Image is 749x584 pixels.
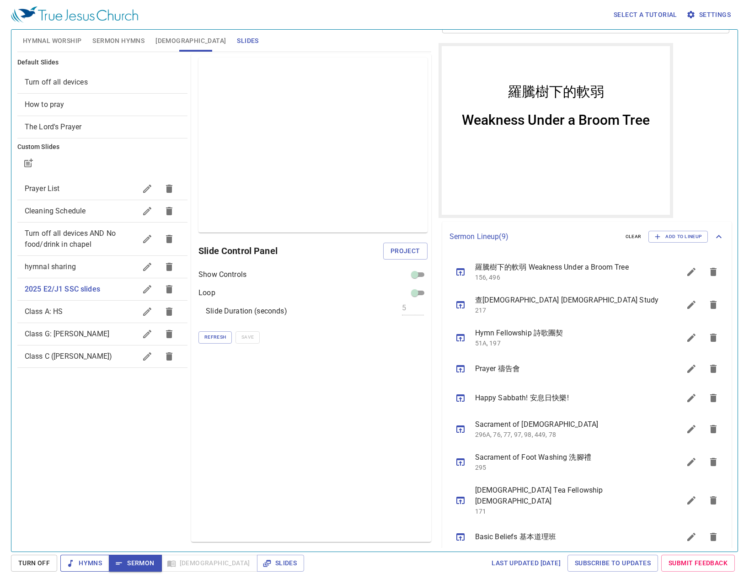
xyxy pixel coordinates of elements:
[391,245,420,257] span: Project
[109,555,161,572] button: Sermon
[198,269,246,280] p: Show Controls
[17,178,187,200] div: Prayer List
[567,555,658,572] a: Subscribe to Updates
[25,352,112,361] span: Class C (Wang)
[264,557,297,569] span: Slides
[475,339,659,348] p: 51A, 197
[17,223,187,255] div: Turn off all devices AND No food/drink in chapel
[439,43,673,218] iframe: from-child
[442,252,732,555] ul: sermon lineup list
[11,555,57,572] button: Turn Off
[92,35,144,47] span: Sermon Hymns
[60,555,109,572] button: Hymns
[685,6,734,23] button: Settings
[654,233,702,241] span: Add to Lineup
[17,301,187,323] div: Class A: HS
[688,9,731,21] span: Settings
[25,78,88,86] span: [object Object]
[155,35,226,47] span: [DEMOGRAPHIC_DATA]
[17,323,187,345] div: Class G: [PERSON_NAME]
[25,329,109,338] span: Class G: Elijah
[475,452,659,463] span: Sacrament of Foot Washing 洗腳禮
[475,485,659,507] span: [DEMOGRAPHIC_DATA] Tea Fellowship [DEMOGRAPHIC_DATA]
[575,557,651,569] span: Subscribe to Updates
[17,142,187,152] h6: Custom Slides
[237,35,258,47] span: Slides
[661,555,735,572] a: Submit Feedback
[475,463,659,472] p: 295
[25,100,64,109] span: [object Object]
[11,6,138,23] img: True Jesus Church
[257,555,304,572] button: Slides
[25,307,63,316] span: Class A: HS
[198,287,215,298] p: Loop
[442,222,732,252] div: Sermon Lineup(9)clearAdd to Lineup
[492,557,561,569] span: Last updated [DATE]
[475,328,659,339] span: Hymn Fellowship 詩歌團契
[475,393,659,403] span: Happy Sabbath! 安息日快樂!
[620,231,647,242] button: clear
[475,295,659,306] span: 查[DEMOGRAPHIC_DATA] [DEMOGRAPHIC_DATA] Study
[18,557,50,569] span: Turn Off
[17,345,187,367] div: Class C ([PERSON_NAME])
[488,555,564,572] a: Last updated [DATE]
[475,306,659,315] p: 217
[17,256,187,278] div: hymnal sharing
[449,231,618,242] p: Sermon Lineup ( 9 )
[204,333,226,341] span: Refresh
[206,306,287,317] p: Slide Duration (seconds)
[25,184,60,193] span: Prayer List
[25,207,86,215] span: Cleaning Schedule
[475,419,659,430] span: Sacrament of [DEMOGRAPHIC_DATA]
[475,531,659,542] span: Basic Beliefs 基本道理班
[198,244,383,258] h6: Slide Control Panel
[68,557,102,569] span: Hymns
[23,35,82,47] span: Hymnal Worship
[17,278,187,300] div: 2025 E2/J1 SSC slides
[626,233,642,241] span: clear
[198,331,232,343] button: Refresh
[610,6,681,23] button: Select a tutorial
[669,557,728,569] span: Submit Feedback
[614,9,677,21] span: Select a tutorial
[17,71,187,93] div: Turn off all devices
[25,285,100,293] span: 2025 E2/J1 SSC slides
[116,557,154,569] span: Sermon
[17,200,187,222] div: Cleaning Schedule
[17,116,187,138] div: The Lord's Prayer
[17,94,187,116] div: How to pray
[475,273,659,282] p: 156, 496
[475,262,659,273] span: 羅騰樹下的軟弱 Weakness Under a Broom Tree
[17,58,187,68] h6: Default Slides
[475,507,659,516] p: 171
[475,363,659,374] span: Prayer 禱告會
[648,231,708,243] button: Add to Lineup
[25,229,116,249] span: Turn off all devices AND No food/drink in chapel
[475,430,659,439] p: 296A, 76, 77, 97, 98, 449, 78
[25,262,76,271] span: hymnal sharing
[25,122,82,131] span: [object Object]
[383,243,428,260] button: Project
